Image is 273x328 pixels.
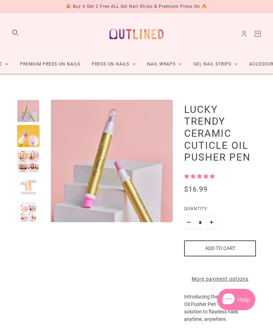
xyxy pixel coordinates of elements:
button: Minus [184,215,193,229]
h1: Lucky Trendy Ceramic Cuticle Oil Pusher Pen [184,103,256,163]
button: Plus [207,215,216,229]
modal-trigger: Enlarge product image [51,100,173,222]
a: Gel Nail Strips [188,55,243,74]
span: $16.99 [184,185,208,193]
button: Search [11,29,19,37]
img: Lucky Trendy Ceramic Cuticle Oil Pusher Pen [51,100,173,222]
div: 🎉 Buy 4 Get 2 Free ALL Gel Nail Strips & Premium Press On 🔥 [66,3,207,10]
a: Press On Nails [86,55,141,74]
button: Add to cart [184,240,256,256]
a: Cart [254,30,262,38]
a: Nail Wraps [141,55,188,74]
a: Account [240,30,248,38]
span: 5.00 stars [184,173,215,179]
label: Quantity [184,205,256,215]
a: Premium Press On Nails [14,55,86,74]
a: Outlined [105,19,168,49]
a: More payment options [184,275,256,283]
